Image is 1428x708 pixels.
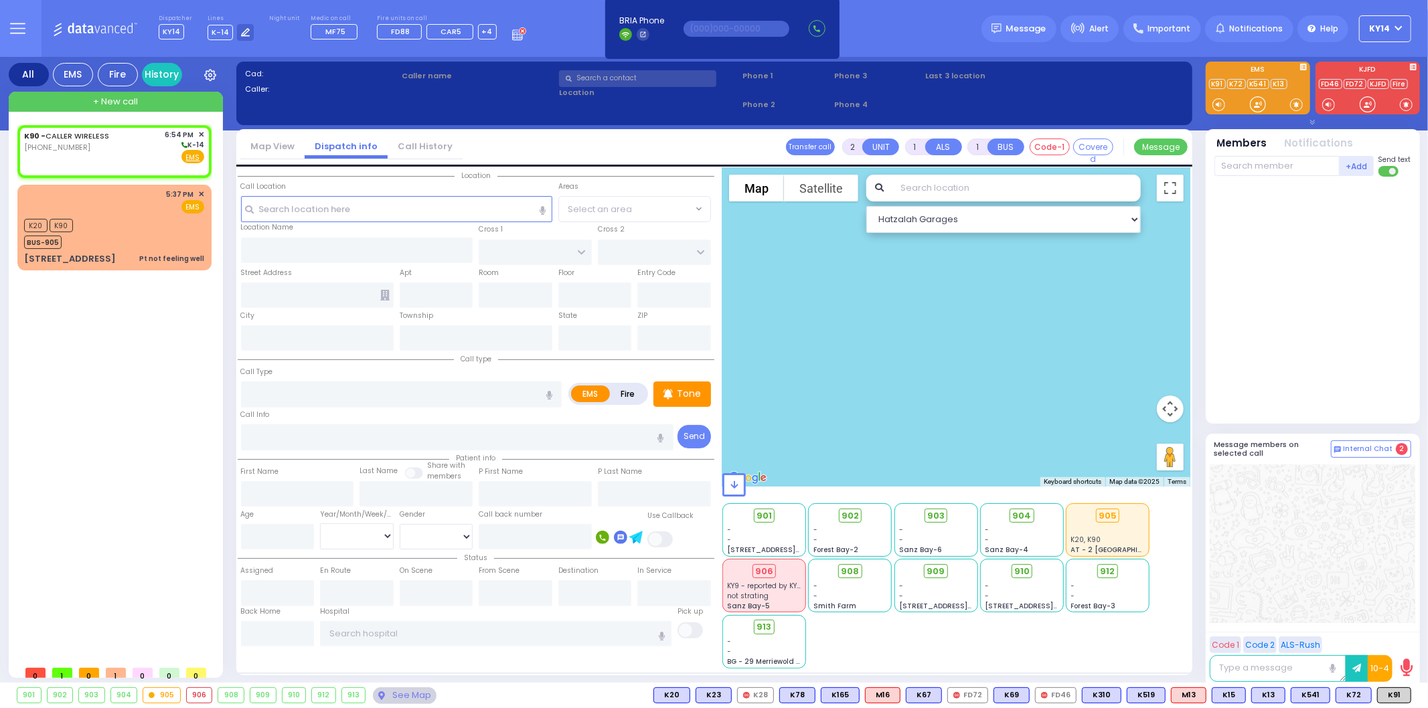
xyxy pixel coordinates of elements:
span: - [899,535,903,545]
label: Medic on call [311,15,362,23]
label: EMS [571,385,610,402]
div: ALS [865,687,900,703]
span: 901 [757,509,772,523]
span: KY14 [159,24,184,39]
span: 0 [186,668,206,678]
span: [STREET_ADDRESS][PERSON_NAME] [899,601,1026,611]
div: All [9,63,49,86]
span: Phone 3 [834,70,921,82]
input: Search member [1214,156,1340,176]
span: + New call [93,95,138,108]
span: not strating [728,591,769,601]
div: 912 [312,688,335,703]
label: Caller name [402,70,554,82]
label: Destination [558,565,599,576]
u: EMS [186,153,200,163]
label: Location [559,87,738,98]
span: Other building occupants [380,290,390,300]
span: 0 [25,668,46,678]
span: Notifications [1229,23,1283,35]
input: Search a contact [559,70,716,87]
label: Call Info [241,410,270,420]
span: 903 [927,509,945,523]
button: +Add [1340,156,1374,176]
span: ✕ [198,129,204,141]
label: P First Name [479,466,523,477]
div: BLS [1251,687,1285,703]
img: message.svg [991,23,1002,33]
button: Show street map [729,175,784,201]
div: BLS [821,687,860,703]
button: Drag Pegman onto the map to open Street View [1157,444,1184,470]
label: Age [241,509,254,520]
span: K20, K90 [1071,535,1101,545]
span: K20 [24,219,48,232]
button: Send [678,425,711,448]
label: Cross 2 [598,224,625,235]
span: 904 [1012,509,1031,523]
label: Turn off text [1378,165,1400,178]
div: K15 [1212,687,1246,703]
span: [STREET_ADDRESS][PERSON_NAME] [985,601,1111,611]
div: K165 [821,687,860,703]
span: 6:54 PM [165,130,194,140]
div: M13 [1171,687,1206,703]
label: State [558,311,577,321]
span: 2 [1396,443,1408,455]
label: Assigned [241,565,274,576]
div: BLS [1212,687,1246,703]
img: red-radio-icon.svg [1041,692,1048,699]
div: 913 [342,688,366,703]
div: See map [373,687,436,704]
span: - [813,591,817,601]
a: FD72 [1344,79,1366,89]
span: Sanz Bay-6 [899,545,942,555]
div: K72 [1336,687,1372,703]
label: Dispatcher [159,15,192,23]
span: Sanz Bay-5 [728,601,771,611]
span: 5:37 PM [167,189,194,199]
div: K519 [1127,687,1166,703]
label: Lines [208,15,254,23]
span: Location [455,171,497,181]
a: Call History [388,140,463,153]
button: UNIT [862,139,899,155]
div: BLS [1082,687,1121,703]
div: [STREET_ADDRESS] [24,252,116,266]
a: Map View [240,140,305,153]
label: Gender [400,509,425,520]
div: K69 [994,687,1030,703]
div: BLS [906,687,942,703]
span: +4 [482,26,493,37]
span: - [813,525,817,535]
span: Help [1320,23,1338,35]
label: Use Callback [647,511,694,521]
label: KJFD [1316,66,1420,76]
span: - [899,525,903,535]
div: 905 [1096,509,1120,523]
span: EMS [181,200,204,213]
a: K91 [1209,79,1226,89]
a: Dispatch info [305,140,388,153]
label: En Route [320,565,351,576]
div: BLS [1291,687,1330,703]
a: Fire [1391,79,1408,89]
img: red-radio-icon.svg [953,692,960,699]
label: Entry Code [637,268,676,278]
div: Fire [98,63,138,86]
div: Year/Month/Week/Day [320,509,394,520]
label: Room [479,268,499,278]
span: BG - 29 Merriewold S. [728,656,803,667]
span: K90 - [24,130,46,141]
img: Google [726,469,770,486]
a: K13 [1271,79,1287,89]
label: Township [400,311,433,321]
span: KY9 - reported by KY23 [728,581,806,591]
div: K541 [1291,687,1330,703]
span: 908 [841,565,859,578]
img: Logo [53,20,142,37]
button: ALS-Rush [1279,636,1322,653]
div: ALS [1171,687,1206,703]
button: Internal Chat 2 [1331,440,1411,458]
span: 0 [159,668,179,678]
